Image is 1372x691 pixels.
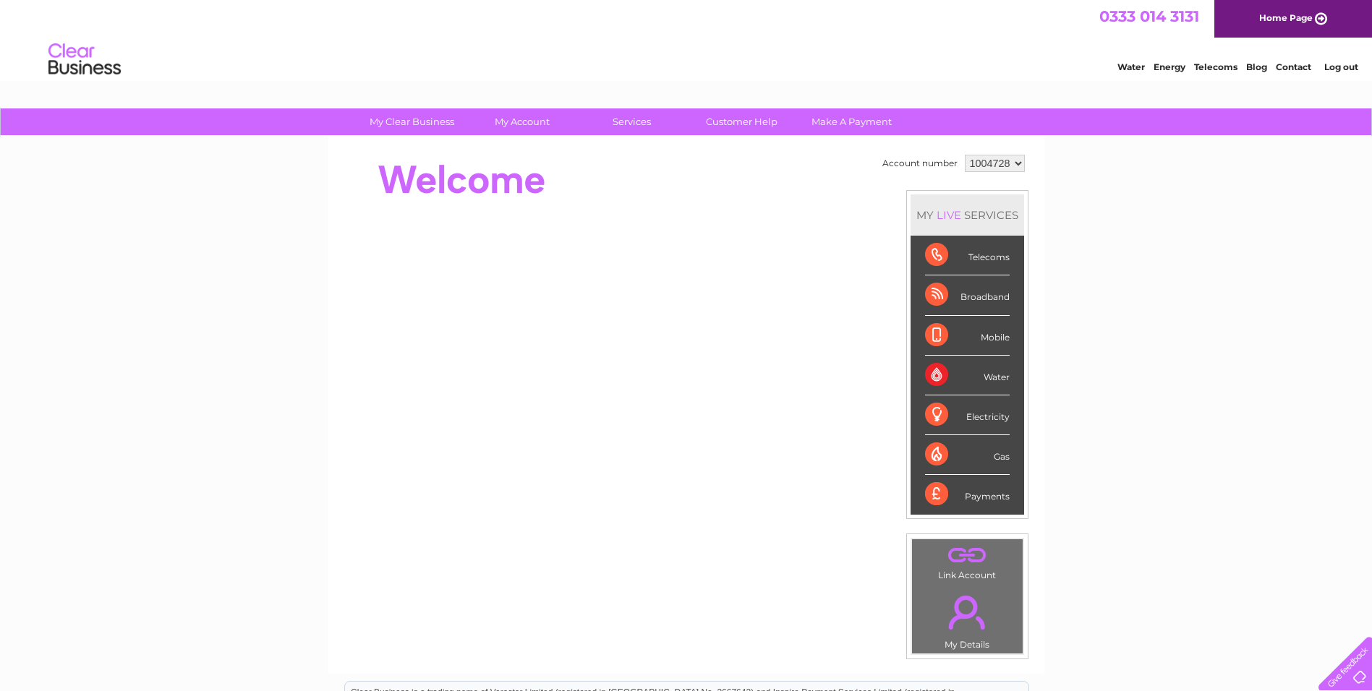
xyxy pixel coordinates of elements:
td: Account number [879,151,961,176]
a: My Account [462,108,581,135]
a: . [916,587,1019,638]
a: Energy [1154,61,1185,72]
div: LIVE [934,208,964,222]
a: 0333 014 3131 [1099,7,1199,25]
div: Gas [925,435,1010,475]
div: Telecoms [925,236,1010,275]
a: Make A Payment [792,108,911,135]
td: Link Account [911,538,1023,584]
a: My Clear Business [352,108,472,135]
div: Water [925,356,1010,395]
div: Clear Business is a trading name of Verastar Limited (registered in [GEOGRAPHIC_DATA] No. 3667643... [345,8,1028,70]
div: MY SERVICES [911,194,1024,236]
a: Customer Help [682,108,801,135]
div: Broadband [925,275,1010,315]
a: Water [1117,61,1145,72]
a: Services [572,108,691,135]
img: logo.png [48,38,122,82]
a: Telecoms [1194,61,1237,72]
a: Log out [1324,61,1358,72]
a: Blog [1246,61,1267,72]
div: Electricity [925,395,1010,435]
a: Contact [1276,61,1311,72]
div: Payments [925,475,1010,514]
a: . [916,543,1019,568]
div: Mobile [925,316,1010,356]
td: My Details [911,583,1023,654]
